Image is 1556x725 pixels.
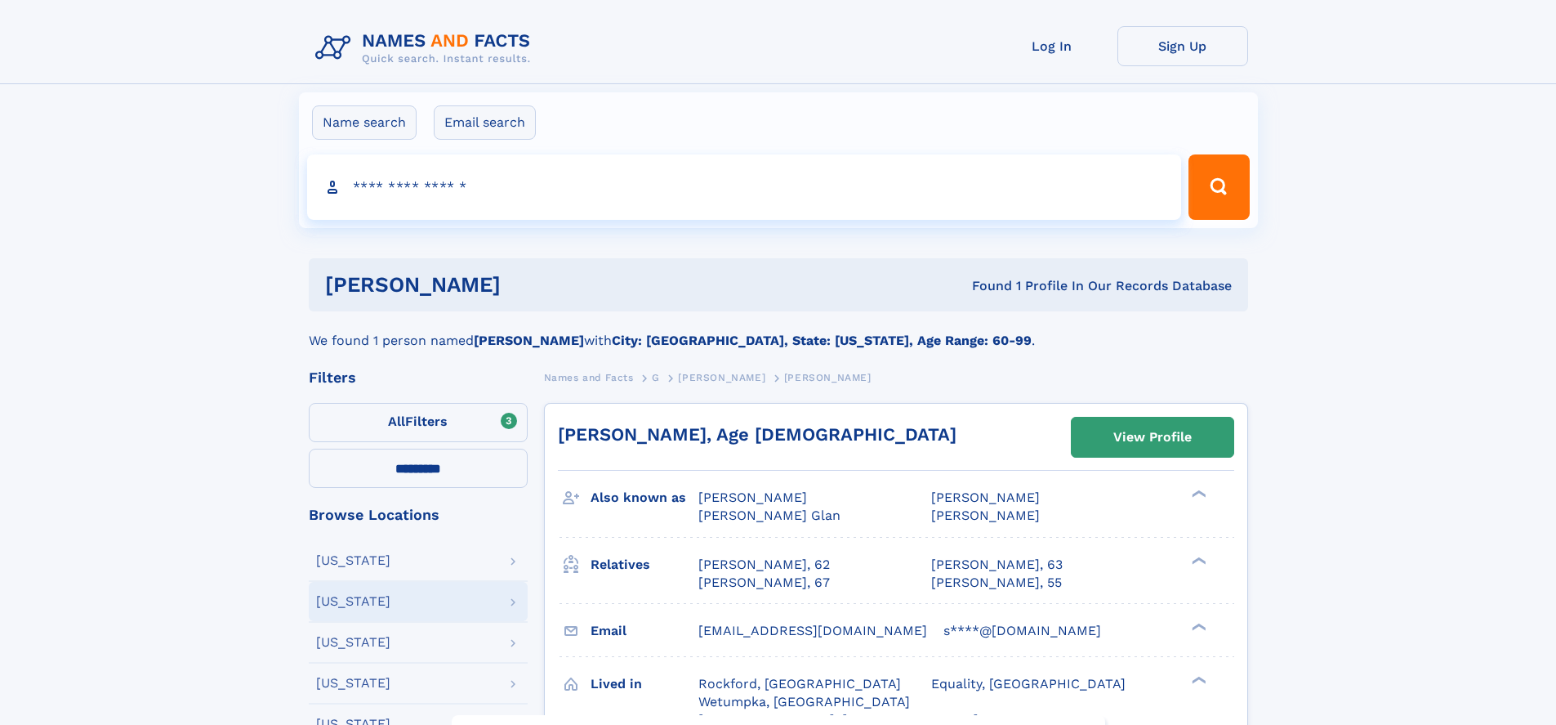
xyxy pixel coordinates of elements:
[1072,418,1233,457] a: View Profile
[1113,418,1192,456] div: View Profile
[309,403,528,442] label: Filters
[309,508,528,522] div: Browse Locations
[931,556,1063,574] a: [PERSON_NAME], 63
[784,372,872,383] span: [PERSON_NAME]
[1117,26,1248,66] a: Sign Up
[309,311,1248,351] div: We found 1 person named with .
[736,277,1232,295] div: Found 1 Profile In Our Records Database
[316,595,390,608] div: [US_STATE]
[388,414,405,429] span: All
[678,372,765,383] span: [PERSON_NAME]
[316,554,390,567] div: [US_STATE]
[316,677,390,690] div: [US_STATE]
[316,636,390,649] div: [US_STATE]
[987,26,1117,66] a: Log In
[698,508,840,523] span: [PERSON_NAME] Glan
[1188,674,1207,685] div: ❯
[591,617,698,645] h3: Email
[698,556,830,574] a: [PERSON_NAME], 62
[652,367,660,387] a: G
[698,694,910,709] span: Wetumpka, [GEOGRAPHIC_DATA]
[1188,489,1207,499] div: ❯
[309,26,544,70] img: Logo Names and Facts
[1188,621,1207,632] div: ❯
[931,490,1040,505] span: [PERSON_NAME]
[309,370,528,385] div: Filters
[652,372,660,383] span: G
[1188,154,1249,220] button: Search Button
[474,333,584,348] b: [PERSON_NAME]
[698,676,901,691] span: Rockford, [GEOGRAPHIC_DATA]
[307,154,1182,220] input: search input
[544,367,634,387] a: Names and Facts
[591,484,698,512] h3: Also known as
[591,670,698,698] h3: Lived in
[325,275,737,295] h1: [PERSON_NAME]
[558,424,956,445] a: [PERSON_NAME], Age [DEMOGRAPHIC_DATA]
[312,105,417,140] label: Name search
[931,676,1126,691] span: Equality, [GEOGRAPHIC_DATA]
[1188,555,1207,566] div: ❯
[612,333,1032,348] b: City: [GEOGRAPHIC_DATA], State: [US_STATE], Age Range: 60-99
[931,574,1062,592] a: [PERSON_NAME], 55
[591,551,698,579] h3: Relatives
[698,623,927,638] span: [EMAIL_ADDRESS][DOMAIN_NAME]
[698,490,807,505] span: [PERSON_NAME]
[698,574,830,592] a: [PERSON_NAME], 67
[434,105,536,140] label: Email search
[678,367,765,387] a: [PERSON_NAME]
[931,508,1040,523] span: [PERSON_NAME]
